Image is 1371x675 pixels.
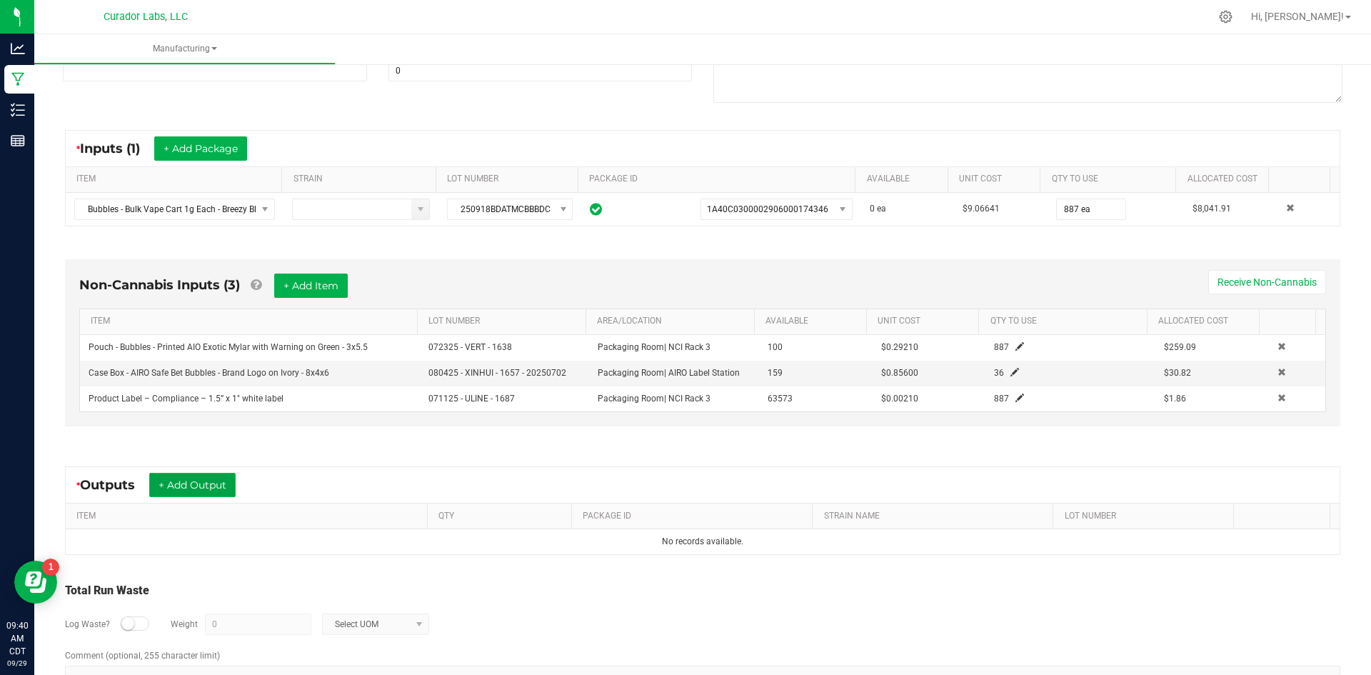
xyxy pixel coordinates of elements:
[597,316,748,327] a: AREA/LOCATIONSortable
[1187,174,1263,185] a: Allocated CostSortable
[448,199,554,219] span: 250918BDATMCBBBDC
[149,473,236,497] button: + Add Output
[251,277,261,293] a: Add Non-Cannabis items that were also consumed in the run (e.g. gloves and packaging); Also add N...
[6,619,28,658] p: 09:40 AM CDT
[583,511,807,522] a: PACKAGE IDSortable
[768,368,783,378] span: 159
[881,394,918,404] span: $0.00210
[154,136,247,161] button: + Add Package
[598,368,740,378] span: Packaging Room
[428,368,566,378] span: 080425 - XINHUI - 1657 - 20250702
[79,277,240,293] span: Non-Cannabis Inputs (3)
[990,316,1142,327] a: QTY TO USESortable
[75,199,256,219] span: Bubbles - Bulk Vape Cart 1g Each - Breezy Blast
[765,316,861,327] a: AVAILABLESortable
[42,559,59,576] iframe: Resource center unread badge
[994,394,1009,404] span: 887
[598,342,710,352] span: Packaging Room
[1164,368,1191,378] span: $30.82
[867,174,943,185] a: AVAILABLESortable
[91,316,411,327] a: ITEMSortable
[6,658,28,669] p: 09/29
[664,368,740,378] span: | AIRO Label Station
[65,582,1340,599] div: Total Run Waste
[65,649,220,662] label: Comment (optional, 255 character limit)
[598,394,710,404] span: Packaging Room
[34,43,335,55] span: Manufacturing
[1164,342,1196,352] span: $259.09
[994,368,1004,378] span: 36
[878,316,973,327] a: Unit CostSortable
[428,316,580,327] a: LOT NUMBERSortable
[1245,511,1325,522] a: Sortable
[65,618,110,631] label: Log Waste?
[274,274,348,298] button: + Add Item
[664,394,710,404] span: | NCI Rack 3
[104,11,188,23] span: Curador Labs, LLC
[963,204,1000,214] span: $9.06641
[89,342,368,352] span: Pouch - Bubbles - Printed AIO Exotic Mylar with Warning on Green - 3x5.5
[1251,11,1344,22] span: Hi, [PERSON_NAME]!
[589,174,850,185] a: PACKAGE IDSortable
[428,394,515,404] span: 071125 - ULINE - 1687
[428,342,512,352] span: 072325 - VERT - 1638
[293,174,431,185] a: STRAINSortable
[1158,316,1254,327] a: Allocated CostSortable
[171,618,198,631] label: Weight
[80,477,149,493] span: Outputs
[1208,270,1326,294] button: Receive Non-Cannabis
[877,204,886,214] span: ea
[1192,204,1231,214] span: $8,041.91
[1052,174,1170,185] a: QTY TO USESortable
[870,204,875,214] span: 0
[1271,316,1310,327] a: Sortable
[590,201,602,218] span: In Sync
[89,368,329,378] span: Case Box - AIRO Safe Bet Bubbles - Brand Logo on Ivory - 8x4x6
[824,511,1048,522] a: STRAIN NAMESortable
[76,174,276,185] a: ITEMSortable
[80,141,154,156] span: Inputs (1)
[34,34,335,64] a: Manufacturing
[707,204,828,214] span: 1A40C0300002906000174346
[664,342,710,352] span: | NCI Rack 3
[11,103,25,117] inline-svg: Inventory
[959,174,1035,185] a: Unit CostSortable
[66,529,1340,554] td: No records available.
[89,394,283,404] span: Product Label – Compliance – 1.5” x 1" white label
[1280,174,1325,185] a: Sortable
[11,72,25,86] inline-svg: Manufacturing
[881,368,918,378] span: $0.85600
[768,342,783,352] span: 100
[11,41,25,56] inline-svg: Analytics
[1217,10,1235,24] div: Manage settings
[11,134,25,148] inline-svg: Reports
[438,511,566,522] a: QTYSortable
[1065,511,1228,522] a: LOT NUMBERSortable
[14,561,57,604] iframe: Resource center
[881,342,918,352] span: $0.29210
[994,342,1009,352] span: 887
[1164,394,1186,404] span: $1.86
[700,199,853,220] span: NO DATA FOUND
[768,394,793,404] span: 63573
[76,511,421,522] a: ITEMSortable
[447,174,572,185] a: LOT NUMBERSortable
[74,199,275,220] span: NO DATA FOUND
